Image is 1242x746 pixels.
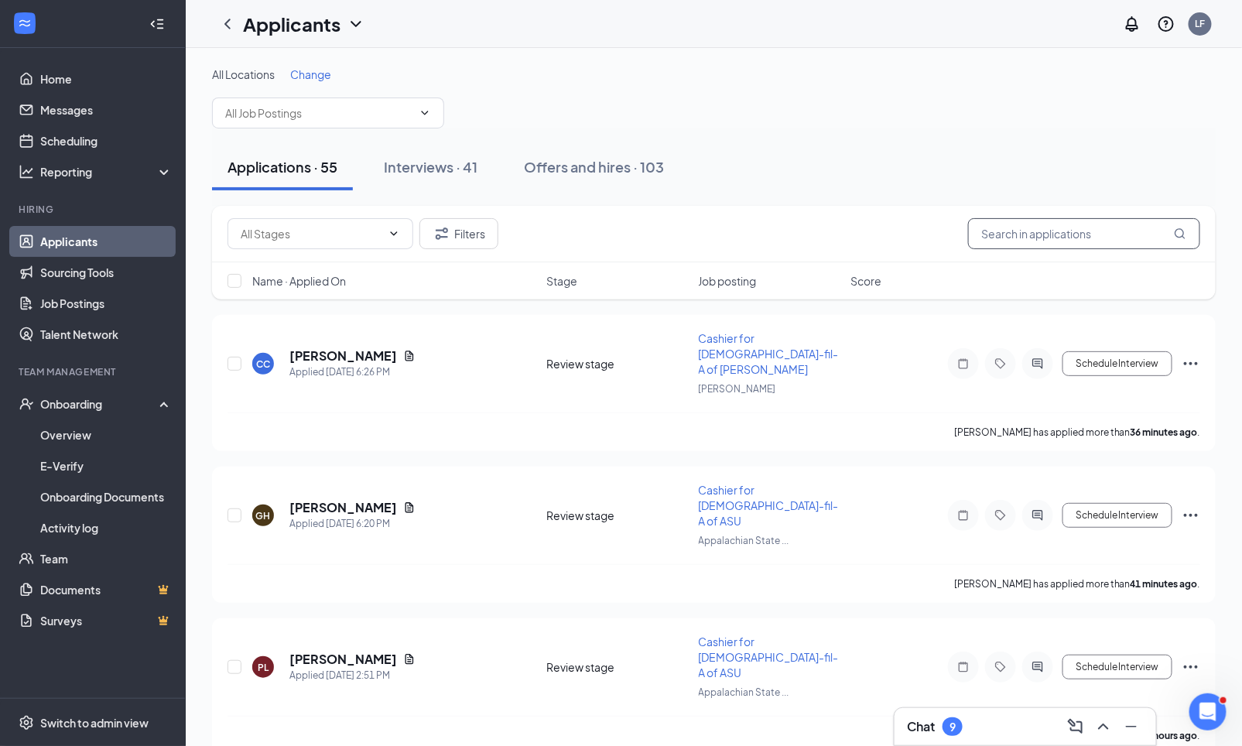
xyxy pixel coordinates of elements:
div: Applied [DATE] 2:51 PM [289,668,416,683]
svg: ComposeMessage [1066,717,1085,736]
svg: ChevronUp [1094,717,1113,736]
a: Team [40,543,173,574]
h5: [PERSON_NAME] [289,499,397,516]
svg: WorkstreamLogo [17,15,33,31]
p: [PERSON_NAME] has applied more than . [954,426,1200,439]
div: Hiring [19,203,169,216]
div: Applied [DATE] 6:26 PM [289,364,416,380]
b: 36 minutes ago [1131,426,1198,438]
iframe: Intercom live chat [1189,693,1227,731]
a: Applicants [40,226,173,257]
svg: MagnifyingGlass [1174,228,1186,240]
span: Change [290,67,331,81]
span: Name · Applied On [252,273,346,289]
a: Talent Network [40,319,173,350]
div: Offers and hires · 103 [524,157,664,176]
a: Onboarding Documents [40,481,173,512]
svg: Note [954,661,973,673]
a: Home [40,63,173,94]
span: Cashier for [DEMOGRAPHIC_DATA]-fil-A of ASU [699,483,839,528]
span: Stage [547,273,578,289]
svg: Note [954,358,973,370]
span: [PERSON_NAME] [699,383,776,395]
div: Applied [DATE] 6:20 PM [289,516,416,532]
input: All Stages [241,225,381,242]
input: Search in applications [968,218,1200,249]
svg: Minimize [1122,717,1141,736]
svg: Tag [991,509,1010,522]
div: Review stage [547,508,689,523]
a: Overview [40,419,173,450]
svg: Filter [433,224,451,243]
svg: Ellipses [1182,354,1200,373]
svg: Tag [991,661,1010,673]
a: SurveysCrown [40,605,173,636]
button: ComposeMessage [1063,714,1088,739]
svg: QuestionInfo [1157,15,1175,33]
button: Filter Filters [419,218,498,249]
a: Scheduling [40,125,173,156]
button: Schedule Interview [1062,351,1172,376]
svg: Ellipses [1182,658,1200,676]
button: Schedule Interview [1062,655,1172,679]
span: Appalachian State ... [699,535,789,546]
svg: Document [403,350,416,362]
a: Activity log [40,512,173,543]
a: DocumentsCrown [40,574,173,605]
h5: [PERSON_NAME] [289,651,397,668]
svg: ChevronDown [347,15,365,33]
svg: ChevronDown [388,228,400,240]
svg: ActiveChat [1028,661,1047,673]
a: E-Verify [40,450,173,481]
svg: Note [954,509,973,522]
input: All Job Postings [225,104,412,121]
div: Team Management [19,365,169,378]
div: Review stage [547,659,689,675]
svg: UserCheck [19,396,34,412]
div: PL [258,661,269,674]
h1: Applicants [243,11,340,37]
svg: ChevronDown [419,107,431,119]
b: 4 hours ago [1147,730,1198,741]
p: [PERSON_NAME] has applied more than . [954,577,1200,590]
div: Review stage [547,356,689,371]
h3: Chat [907,718,935,735]
span: Appalachian State ... [699,686,789,698]
div: Interviews · 41 [384,157,477,176]
svg: Document [403,501,416,514]
svg: Document [403,653,416,666]
svg: Settings [19,715,34,731]
svg: ActiveChat [1028,358,1047,370]
span: Cashier for [DEMOGRAPHIC_DATA]-fil-A of ASU [699,635,839,679]
svg: Ellipses [1182,506,1200,525]
svg: Tag [991,358,1010,370]
svg: ChevronLeft [218,15,237,33]
div: Onboarding [40,396,159,412]
span: Score [850,273,881,289]
span: Job posting [699,273,757,289]
a: Sourcing Tools [40,257,173,288]
div: GH [256,509,271,522]
div: LF [1196,17,1206,30]
svg: ActiveChat [1028,509,1047,522]
div: Reporting [40,164,173,180]
div: Applications · 55 [228,157,337,176]
span: Cashier for [DEMOGRAPHIC_DATA]-fil-A of [PERSON_NAME] [699,331,839,376]
svg: Collapse [149,16,165,32]
h5: [PERSON_NAME] [289,347,397,364]
button: ChevronUp [1091,714,1116,739]
div: Switch to admin view [40,715,149,731]
button: Schedule Interview [1062,503,1172,528]
button: Minimize [1119,714,1144,739]
b: 41 minutes ago [1131,578,1198,590]
a: Messages [40,94,173,125]
span: All Locations [212,67,275,81]
svg: Analysis [19,164,34,180]
svg: Notifications [1123,15,1141,33]
a: Job Postings [40,288,173,319]
div: 9 [949,720,956,734]
div: CC [256,358,270,371]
